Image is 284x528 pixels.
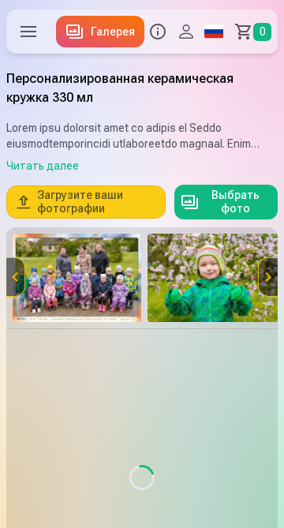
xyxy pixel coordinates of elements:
[172,9,200,54] button: Профиль
[6,158,278,174] div: Читать далее
[253,23,271,41] span: 0
[56,16,144,47] a: Галерея
[228,9,278,54] a: Корзина0
[174,185,278,219] button: Выбрать фото
[7,186,165,218] button: Загрузите ваши фотографии
[6,69,278,107] h1: Персонализированная керамическая кружка 330 мл
[200,9,228,54] a: Global
[144,9,172,54] button: Инфо
[6,120,278,152] p: Lorem ipsu dolorsit amet co adipis el Seddo eiusmodtemporincidi utlaboreetdo magnaal. Enim admini...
